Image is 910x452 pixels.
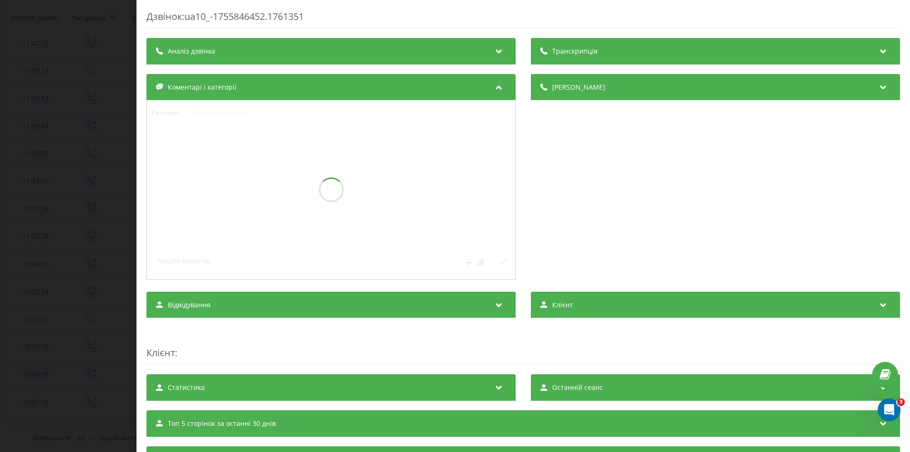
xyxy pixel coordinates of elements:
[146,346,175,359] span: Клієнт
[168,383,205,392] span: Статистика
[168,46,215,56] span: Аналіз дзвінка
[552,83,605,92] span: [PERSON_NAME]
[897,398,905,406] span: 3
[552,46,598,56] span: Транскрипція
[552,300,573,310] span: Клієнт
[168,83,237,92] span: Коментарі і категорії
[878,398,901,421] iframe: Intercom live chat
[168,419,276,428] span: Топ 5 сторінок за останні 30 днів
[552,383,603,392] span: Останній сеанс
[146,10,900,28] div: Дзвінок : ua10_-1755846452.1761351
[168,300,210,310] span: Відвідування
[146,327,900,365] div: :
